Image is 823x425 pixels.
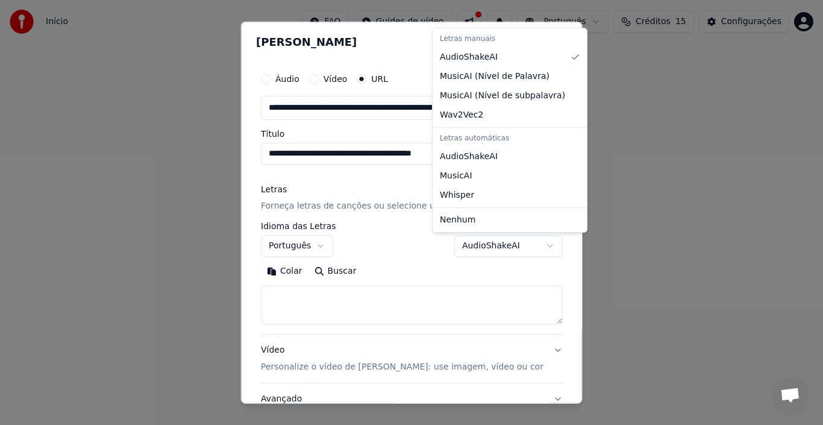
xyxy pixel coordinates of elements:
span: MusicAI ( Nível de Palavra ) [440,71,549,83]
span: MusicAI ( Nível de subpalavra ) [440,90,565,102]
div: Letras automáticas [435,130,584,147]
span: Whisper [440,189,474,201]
span: AudioShakeAI [440,151,498,163]
span: AudioShakeAI [440,51,498,63]
span: MusicAI [440,170,472,182]
span: Wav2Vec2 [440,109,483,121]
div: Letras manuais [435,31,584,48]
span: Nenhum [440,214,475,226]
